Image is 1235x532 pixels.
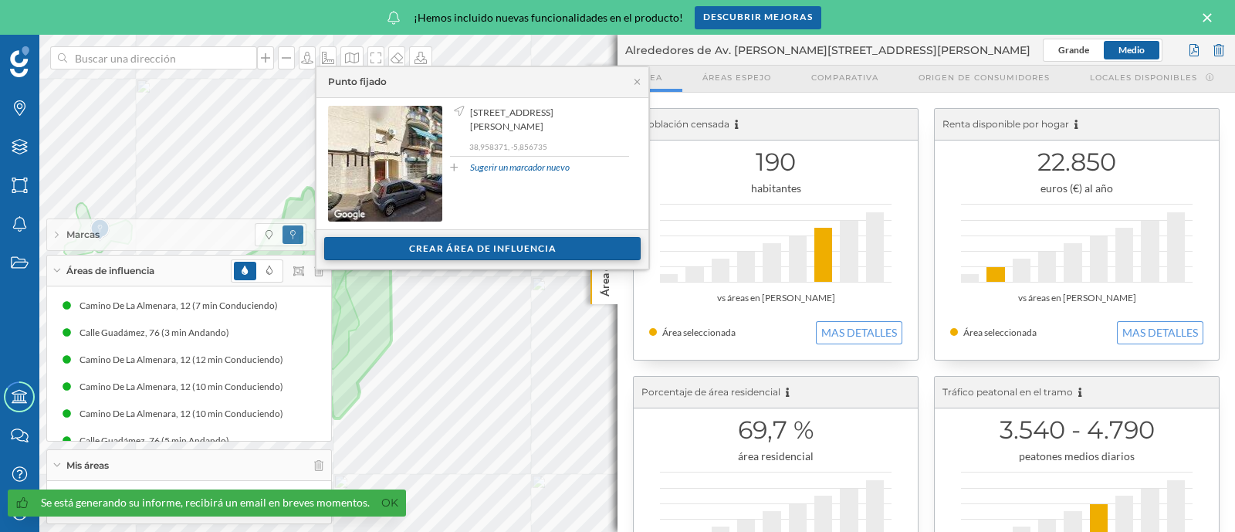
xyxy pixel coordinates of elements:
[80,433,237,449] div: Calle Guadámez, 76 (5 min Andando)
[470,161,570,175] a: Sugerir un marcador nuevo
[80,298,286,313] div: Camino De La Almenara, 12 (7 min Conduciendo)
[935,109,1219,141] div: Renta disponible por hogar
[950,290,1203,306] div: vs áreas en [PERSON_NAME]
[638,72,662,83] span: Area
[66,228,100,242] span: Marcas
[634,377,918,408] div: Porcentaje de área residencial
[31,11,86,25] span: Soporte
[950,147,1203,177] h1: 22.850
[625,42,1030,58] span: Alrededores de Av. [PERSON_NAME][STREET_ADDRESS][PERSON_NAME]
[41,495,370,510] div: Se está generando su informe, recibirá un email en breves momentos.
[78,379,289,395] div: Camino De La Almenara, 12 (10 min Conduciendo)
[702,72,771,83] span: Áreas espejo
[469,141,629,152] p: 38,958371, -5,856735
[919,72,1050,83] span: Origen de consumidores
[935,377,1219,408] div: Tráfico peatonal en el tramo
[1117,321,1203,344] button: MAS DETALLES
[597,203,613,296] p: Área de influencia
[90,215,110,246] img: Marker
[649,181,902,196] div: habitantes
[1058,44,1089,56] span: Grande
[649,147,902,177] h1: 190
[634,109,918,141] div: Población censada
[950,415,1203,445] h1: 3.540 - 4.790
[649,449,902,464] div: área residencial
[1090,72,1197,83] span: Locales disponibles
[950,449,1203,464] div: peatones medios diarios
[66,459,109,473] span: Mis áreas
[414,10,683,25] span: ¡Hemos incluido nuevas funcionalidades en el producto!
[662,327,736,338] span: Área seleccionada
[950,181,1203,196] div: euros (€) al año
[328,106,442,222] img: streetview
[78,406,289,422] div: Camino De La Almenara, 12 (10 min Conduciendo)
[649,415,902,445] h1: 69,7 %
[80,325,237,341] div: Calle Guadámez, 76 (3 min Andando)
[66,264,154,278] span: Áreas de influencia
[649,290,902,306] div: vs áreas en [PERSON_NAME]
[377,494,402,512] a: Ok
[963,327,1037,338] span: Área seleccionada
[78,352,289,368] div: Camino De La Almenara, 12 (12 min Conduciendo)
[328,75,387,89] div: Punto fijado
[811,72,878,83] span: Comparativa
[470,106,625,134] span: [STREET_ADDRESS][PERSON_NAME]
[10,46,29,77] img: Geoblink Logo
[1118,44,1145,56] span: Medio
[816,321,902,344] button: MAS DETALLES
